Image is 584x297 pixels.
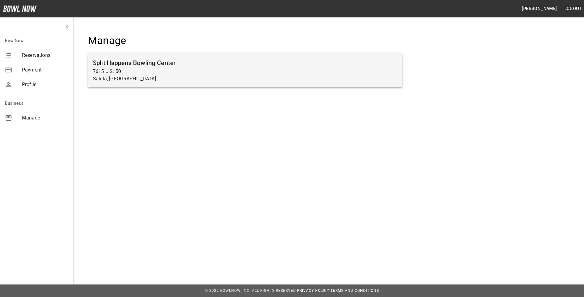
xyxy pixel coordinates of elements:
h6: Split Happens Bowling Center [93,58,397,68]
h4: Manage [88,34,402,47]
span: Payment [22,66,68,74]
p: Salida, [GEOGRAPHIC_DATA] [93,75,397,82]
button: Logout [562,3,584,14]
button: [PERSON_NAME] [519,3,559,14]
p: 7615 U.S. 50 [93,68,397,75]
a: Terms and Conditions [330,288,379,293]
img: logo [3,5,37,12]
a: Privacy Policy [297,288,329,293]
span: Profile [22,81,68,88]
span: Manage [22,114,68,122]
span: © 2022 BowlNow, Inc. All Rights Reserved. [205,288,297,293]
span: Reservations [22,52,68,59]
